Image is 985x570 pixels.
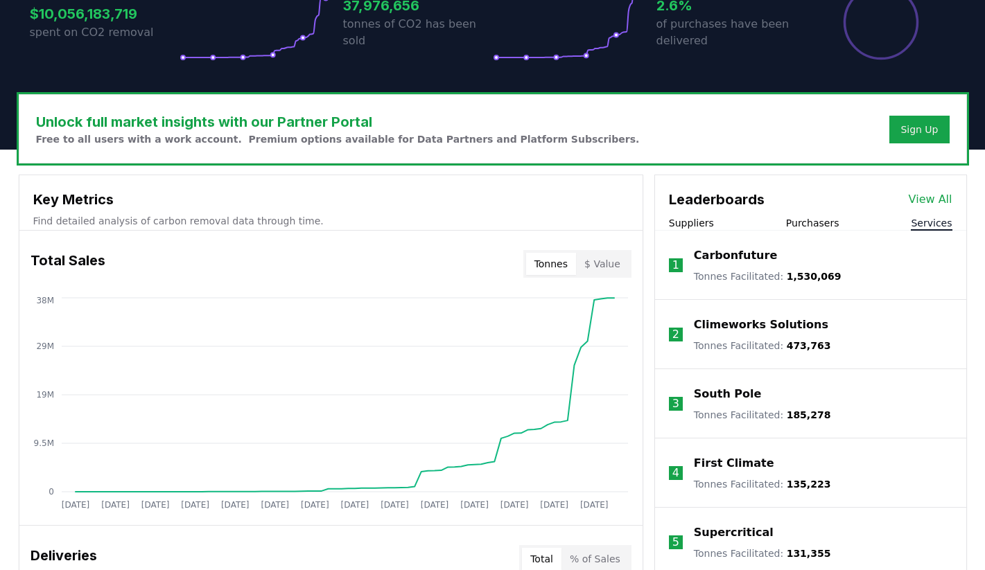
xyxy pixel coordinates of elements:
tspan: 9.5M [33,438,53,448]
a: Climeworks Solutions [694,317,828,333]
tspan: [DATE] [381,500,409,510]
p: 5 [672,534,679,551]
a: South Pole [694,386,762,402]
p: 1 [672,257,679,274]
p: Tonnes Facilitated : [694,546,831,560]
span: 131,355 [787,548,831,559]
button: Services [911,216,952,230]
tspan: [DATE] [301,500,329,510]
button: % of Sales [561,548,629,570]
a: View All [909,191,952,208]
p: spent on CO2 removal [30,24,180,41]
p: Tonnes Facilitated : [694,408,831,422]
button: Suppliers [669,216,714,230]
tspan: [DATE] [261,500,289,510]
p: 2 [672,326,679,343]
p: Find detailed analysis of carbon removal data through time. [33,214,629,228]
tspan: 19M [36,390,54,400]
button: Purchasers [786,216,839,230]
span: 185,278 [787,409,831,420]
a: Supercritical [694,524,774,541]
button: Tonnes [526,253,576,275]
p: Tonnes Facilitated : [694,339,831,353]
span: 473,763 [787,340,831,351]
p: Tonnes Facilitated : [694,269,842,283]
span: 1,530,069 [787,271,842,282]
p: Tonnes Facilitated : [694,477,831,491]
h3: $10,056,183,719 [30,3,180,24]
tspan: 0 [49,487,54,497]
h3: Unlock full market insights with our Partner Portal [36,112,640,132]
h3: Total Sales [30,250,105,278]
button: Sign Up [889,116,949,143]
button: $ Value [576,253,629,275]
p: 3 [672,395,679,412]
tspan: [DATE] [500,500,528,510]
tspan: [DATE] [420,500,448,510]
tspan: 38M [36,296,54,305]
p: of purchases have been delivered [656,16,806,49]
tspan: 29M [36,341,54,351]
span: 135,223 [787,479,831,490]
tspan: [DATE] [220,500,249,510]
tspan: [DATE] [181,500,209,510]
tspan: [DATE] [141,500,169,510]
h3: Leaderboards [669,189,765,210]
a: Sign Up [900,123,938,136]
p: Free to all users with a work account. Premium options available for Data Partners and Platform S... [36,132,640,146]
p: tonnes of CO2 has been sold [343,16,493,49]
a: First Climate [694,455,774,472]
button: Total [522,548,561,570]
tspan: [DATE] [340,500,369,510]
tspan: [DATE] [460,500,489,510]
h3: Key Metrics [33,189,629,210]
a: Carbonfuture [694,247,777,264]
tspan: [DATE] [101,500,130,510]
tspan: [DATE] [540,500,568,510]
tspan: [DATE] [61,500,89,510]
p: 4 [672,465,679,481]
tspan: [DATE] [579,500,608,510]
